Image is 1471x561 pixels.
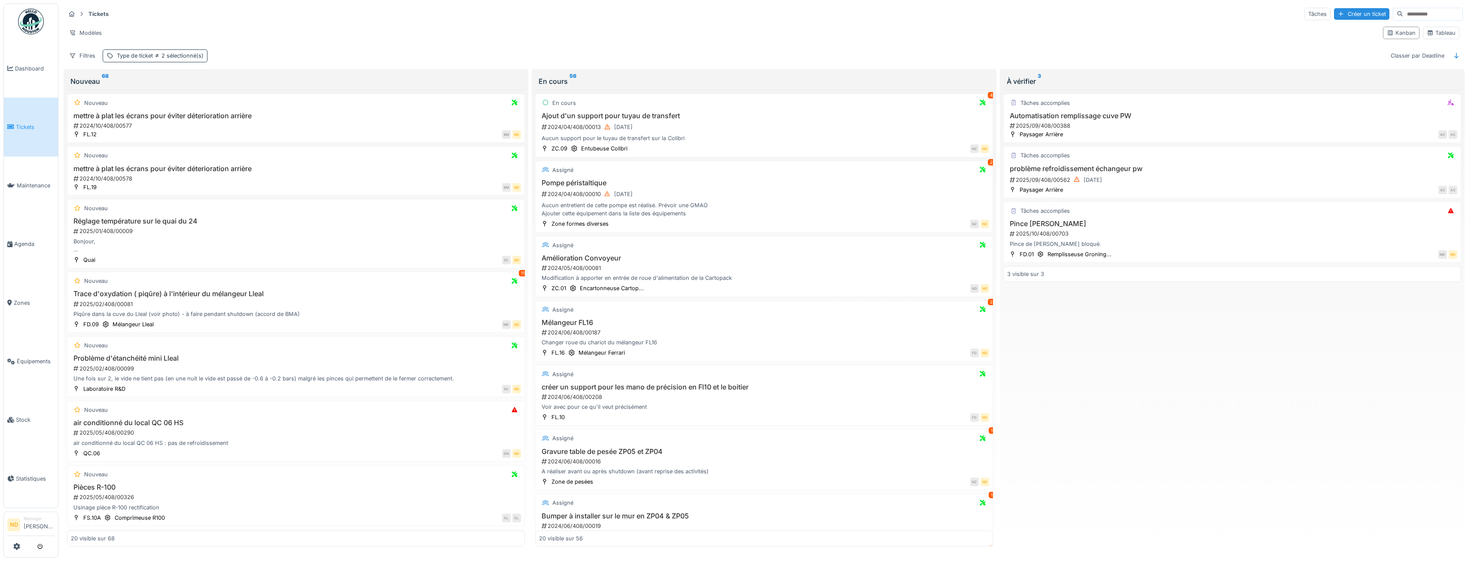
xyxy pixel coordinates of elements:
h3: Ajout d'un support pour tuyau de transfert [539,112,989,120]
h3: Problème d'étanchéité mini Lleal [71,354,521,362]
h3: Pince [PERSON_NAME] [1007,220,1457,228]
span: Stock [16,416,55,424]
div: Nouveau [70,76,521,86]
div: Une fois sur 2, le vide ne tient pas (en une nuit le vide est passé de -0.6 à -0.2 bars) malgré l... [71,374,521,383]
h3: Réglage température sur le quai du 24 [71,217,521,225]
div: QC.06 [83,449,100,457]
h3: problème refroidissement échangeur pw [1007,165,1457,173]
a: Statistiques [4,449,58,508]
h3: créer un support pour les mano de précision en Fl10 et le boitier [539,383,989,391]
div: Aucun entretient de cette pompe est réalisé. Prévoir une GMAO Ajouter cette équipement dans la li... [539,201,989,218]
div: FL.10 [551,413,565,421]
div: ND [970,284,979,293]
div: 2024/06/408/00187 [541,328,989,337]
h3: Amélioration Convoyeur [539,254,989,262]
div: 2025/02/408/00099 [73,365,521,373]
span: Tickets [16,123,55,131]
div: SC [502,256,511,264]
div: 3 visible sur 3 [1007,270,1044,278]
div: Classer par Deadline [1387,49,1448,62]
div: Zone formes diverses [551,220,609,228]
div: AC [1449,186,1457,194]
h3: Automatisation remplissage cuve PW [1007,112,1457,120]
div: FL.19 [83,183,97,191]
a: Tickets [4,98,58,156]
div: Tâches accomplies [1020,207,1070,215]
div: FL.16 [551,349,565,357]
div: BM [502,183,511,192]
h3: Bumper à installer sur le mur en ZP04 & ZP05 [539,512,989,520]
div: Assigné [552,499,573,507]
div: Assigné [552,370,573,378]
div: SV [502,385,511,393]
div: Créer un ticket [1334,8,1389,20]
a: Maintenance [4,156,58,215]
div: BM [502,130,511,139]
div: Nouveau [84,470,108,478]
div: [DATE] [1084,176,1102,184]
div: XL [512,514,521,522]
div: ND [981,349,989,357]
div: ZC.09 [551,144,567,153]
div: Filtres [65,49,99,62]
div: À vérifier [1007,76,1458,86]
h3: Pièces R-100 [71,483,521,491]
div: Zone de pesées [551,478,593,486]
div: FL.12 [83,130,97,138]
div: A réaliser avant ou après shutdown (avant reprise des activités) [539,467,989,475]
div: AC [1438,186,1447,194]
div: ND [981,478,989,486]
div: NZ [970,478,979,486]
div: [DATE] [614,123,633,131]
div: 1 [989,427,995,434]
div: Kanban [1387,29,1416,37]
div: Tableau [1427,29,1456,37]
div: 2025/09/408/00562 [1009,175,1457,185]
div: Nouveau [84,341,108,349]
div: [DATE] [614,190,633,198]
div: 20 visible sur 68 [71,534,115,543]
div: Paysager Arrière [1020,186,1063,194]
div: Entubeuse Colibri [581,144,627,153]
div: Assigné [552,434,573,442]
div: Assigné [552,241,573,249]
div: ND [981,284,989,293]
h3: Trace d'oxydation ( piqûre) à l'intérieur du mélangeur Lleal [71,290,521,298]
a: Stock [4,391,58,449]
div: 2025/01/408/00009 [73,227,521,235]
div: Aucun support pour le tuyau de transfert sur la Colibri [539,134,989,142]
span: Zones [14,299,55,307]
h3: mettre à plat les écrans pour éviter déterioration arrière [71,165,521,173]
div: En cours [552,99,576,107]
div: Tâches [1304,8,1331,20]
div: ND [512,130,521,139]
span: Statistiques [16,475,55,483]
div: 2024/06/408/00019 [541,522,989,530]
div: Remplisseuse Groning... [1048,250,1112,258]
div: ND [981,413,989,422]
img: Badge_color-CXgf-gQk.svg [18,9,44,34]
div: Tâches accomplies [1020,99,1070,107]
div: 2025/10/408/00703 [1009,230,1457,238]
div: ZC.01 [551,284,566,292]
div: Voir avec pour ce qu'il veut précisément [539,403,989,411]
div: FD.01 [1020,250,1034,258]
div: 2024/10/408/00578 [73,175,521,183]
div: Bonjour, Serait-il possible de trouver une solution pour stabiliser la température sur le quai? A... [71,237,521,254]
div: 2025/05/408/00290 [73,429,521,437]
div: 20 visible sur 56 [539,534,583,543]
div: Piqûre dans la cuve du Lleal (voir photo) - à faire pendant shutdown (accord de BMA) [71,310,521,318]
div: MK [502,320,511,329]
div: FD [970,349,979,357]
div: Encartonneuse Cartop... [580,284,644,292]
div: Usinage pièce R-100 rectification [71,503,521,512]
div: 2 [988,299,995,305]
div: 1 [989,492,995,498]
div: Laboratoire R&D [83,385,125,393]
div: Type de ticket [117,52,204,60]
li: ND [7,518,20,531]
div: 2025/09/408/00388 [1009,122,1457,130]
div: AC [1438,130,1447,139]
div: Nouveau [84,277,108,285]
div: Tâches accomplies [1020,151,1070,159]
